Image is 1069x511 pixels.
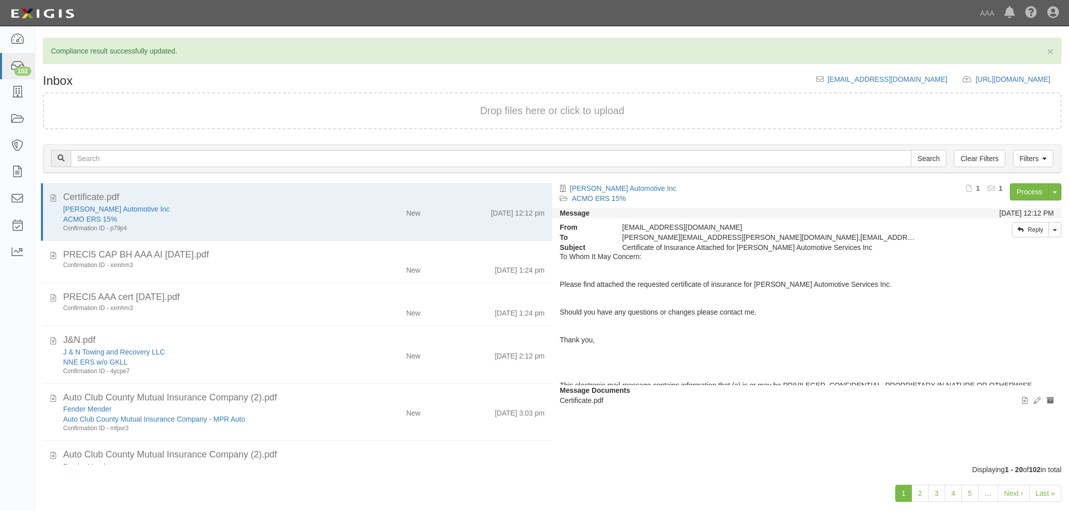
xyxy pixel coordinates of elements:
span: To Whom It May Concern: [560,252,642,261]
img: logo-5460c22ac91f19d4615b14bd174203de0afe785f0fc80cf4dbbc73dc1793850b.png [8,5,77,23]
div: Displaying of in total [35,465,1069,475]
strong: From [552,222,615,232]
button: Close [1047,46,1053,57]
div: Tully.Benjamin@aaamissouri.com,agreement-a7cwkw@ace.complianz.com [615,232,927,242]
div: ACMO ERS 15% [63,214,337,224]
a: Fender Mender [63,405,112,413]
strong: Subject [552,242,615,252]
button: Drop files here or click to upload [480,104,624,118]
div: [DATE] 1:24 pm [495,304,545,318]
div: [DATE] 12:12 pm [491,204,545,218]
a: Process [1010,183,1049,200]
a: 1 [895,485,912,502]
i: Archive document [1047,397,1054,404]
a: 3 [928,485,945,502]
div: [DATE] 2:12 pm [495,347,545,361]
div: Certificate of Insurance Attached for Bledsoe Automotive Services Inc [615,242,927,252]
div: New [406,304,420,318]
div: [DATE] 3:14 pm [495,462,545,476]
div: Confirmation ID - 4ycpe7 [63,367,337,376]
div: J & N Towing and Recovery LLC [63,347,337,357]
div: New [406,261,420,275]
b: 1 [976,184,980,192]
div: Confirmation ID - mfpvr3 [63,424,337,433]
i: Edit document [1034,397,1041,404]
a: [EMAIL_ADDRESS][DOMAIN_NAME] [828,75,947,83]
b: 1 [999,184,1003,192]
div: [DATE] 1:24 pm [495,261,545,275]
div: J&N.pdf [63,334,545,347]
a: Reply [1012,222,1049,237]
span: × [1047,45,1053,57]
div: This electronic mail message contains information that (a) is or may be PRIVILEGED, CONFIDENTIAL,... [552,252,1061,385]
input: Search [911,150,946,167]
a: 5 [961,485,979,502]
div: New [406,204,420,218]
a: AAA [975,3,999,23]
div: New [406,347,420,361]
a: 2 [911,485,929,502]
p: Compliance result successfully updated. [51,46,1053,56]
span: Should you have any questions or changes please contact me. [560,308,756,316]
a: [URL][DOMAIN_NAME] [976,75,1061,83]
strong: To [552,232,615,242]
b: 102 [1029,466,1040,474]
div: Confirmation ID - xxmhm3 [63,304,337,313]
strong: Message Documents [560,386,630,394]
i: View [1022,397,1028,404]
div: New [406,404,420,418]
div: NNE ERS w/o GKLL [63,357,337,367]
a: NNE ERS w/o GKLL [63,358,128,366]
a: Last » [1029,485,1061,502]
div: Confirmation ID - xxmhm3 [63,261,337,270]
div: Certificate.pdf [63,191,545,204]
strong: Message [560,209,590,217]
p: Certificate.pdf [560,395,1054,405]
a: ACMO ERS 15% [572,194,626,202]
a: Fender Mender [63,463,112,471]
div: [DATE] 12:12 PM [999,208,1054,218]
div: [EMAIL_ADDRESS][DOMAIN_NAME] [615,222,927,232]
a: [PERSON_NAME] Automotive Inc [570,184,676,192]
div: Auto Club County Mutual Insurance Company (2).pdf [63,448,545,462]
div: Auto Club County Mutual Insurance Company - MPR Auto [63,414,337,424]
a: Filters [1013,150,1053,167]
a: Clear Filters [954,150,1005,167]
div: Bledsoe Automotive Inc [63,204,337,214]
div: Fender Mender [63,462,337,472]
div: PRECI5 CAP BH AAA AI 6.30.25.pdf [63,248,545,262]
a: ACMO ERS 15% [63,215,117,223]
a: [PERSON_NAME] Automotive Inc [63,205,170,213]
h1: Inbox [43,74,73,87]
i: Help Center - Complianz [1025,7,1037,19]
div: PRECI5 AAA cert 9.10.25.pdf [63,291,545,304]
span: Thank you, [560,336,595,344]
div: Auto Club County Mutual Insurance Company (2).pdf [63,391,545,404]
input: Search [71,150,911,167]
a: J & N Towing and Recovery LLC [63,348,165,356]
div: [DATE] 3:03 pm [495,404,545,418]
div: 102 [14,67,31,76]
div: New [406,462,420,476]
div: Confirmation ID - p79jr4 [63,224,337,233]
a: … [978,485,998,502]
span: Please find attached the requested certificate of insurance for [PERSON_NAME] Automotive Services... [560,280,892,288]
a: Auto Club County Mutual Insurance Company - MPR Auto [63,415,245,423]
b: 1 - 20 [1005,466,1023,474]
div: Fender Mender [63,404,337,414]
a: Next › [998,485,1030,502]
a: 4 [945,485,962,502]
